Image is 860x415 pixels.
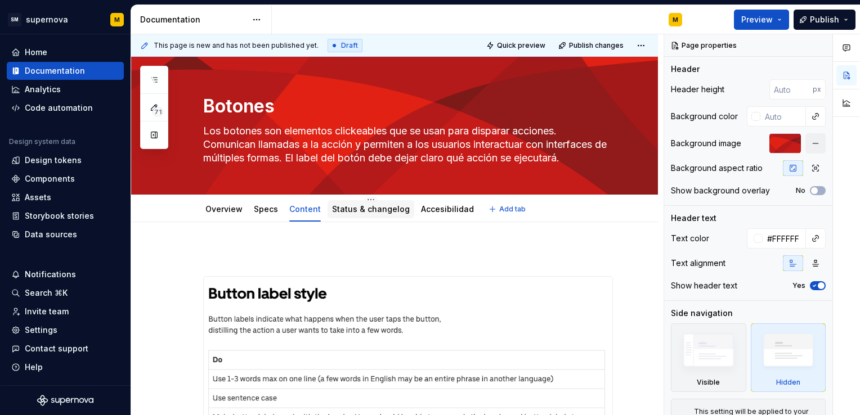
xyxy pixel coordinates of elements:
span: Publish [810,14,839,25]
div: Header height [671,84,724,95]
a: Components [7,170,124,188]
svg: Supernova Logo [37,395,93,406]
div: Text alignment [671,258,725,269]
a: Invite team [7,303,124,321]
input: Auto [769,79,813,100]
a: Content [289,204,321,214]
div: Components [25,173,75,184]
div: M [673,15,678,24]
button: Publish changes [555,38,629,53]
textarea: Los botones son elementos clickeables que se usan para disparar acciones. Comunican llamadas a la... [201,122,611,167]
div: Status & changelog [328,197,414,220]
label: Yes [792,281,805,290]
a: Settings [7,321,124,339]
div: Search ⌘K [25,287,68,299]
div: M [114,15,120,24]
span: Preview [741,14,773,25]
a: Code automation [7,99,124,117]
span: Quick preview [497,41,545,50]
div: Header [671,64,700,75]
div: Background image [671,138,741,149]
div: Data sources [25,229,77,240]
div: Visible [671,323,746,392]
div: Design tokens [25,155,82,166]
span: Publish changes [569,41,624,50]
a: Overview [205,204,243,214]
button: Help [7,358,124,376]
button: Quick preview [483,38,550,53]
div: Background aspect ratio [671,163,763,174]
div: Settings [25,324,57,336]
a: Home [7,43,124,61]
textarea: Botones [201,93,611,120]
span: 71 [153,107,163,116]
div: Help [25,362,43,373]
div: Hidden [751,323,826,392]
div: Show background overlay [671,185,770,196]
button: Contact support [7,340,124,358]
a: Specs [254,204,278,214]
div: Header text [671,213,716,224]
div: Notifications [25,269,76,280]
div: Hidden [776,378,800,387]
a: Assets [7,188,124,206]
div: supernova [26,14,68,25]
div: Overview [201,197,247,220]
div: Analytics [25,84,61,95]
div: Visible [697,378,720,387]
button: Add tab [485,201,531,217]
a: Design tokens [7,151,124,169]
a: Status & changelog [332,204,410,214]
a: Storybook stories [7,207,124,225]
div: Background color [671,111,738,122]
input: Auto [760,106,806,127]
button: Search ⌘K [7,284,124,302]
button: SMsupernovaM [2,7,128,31]
div: Storybook stories [25,210,94,222]
div: Invite team [25,306,69,317]
div: SM [8,13,21,26]
div: Home [25,47,47,58]
button: Publish [794,10,855,30]
div: Show header text [671,280,737,291]
a: Analytics [7,80,124,98]
a: Accesibilidad [421,204,474,214]
input: Auto [763,228,806,249]
button: Preview [734,10,789,30]
div: Assets [25,192,51,203]
span: Draft [341,41,358,50]
a: Documentation [7,62,124,80]
label: No [796,186,805,195]
div: Content [285,197,325,220]
a: Data sources [7,225,124,243]
span: This page is new and has not been published yet. [154,41,319,50]
div: Accesibilidad [416,197,478,220]
div: Specs [249,197,283,220]
div: Side navigation [671,308,733,319]
div: Contact support [25,343,88,354]
p: px [813,85,821,94]
div: Code automation [25,102,93,114]
div: Text color [671,233,709,244]
div: Documentation [25,65,85,76]
span: Add tab [499,205,526,214]
div: Design system data [9,137,75,146]
button: Notifications [7,265,124,283]
div: Documentation [140,14,247,25]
